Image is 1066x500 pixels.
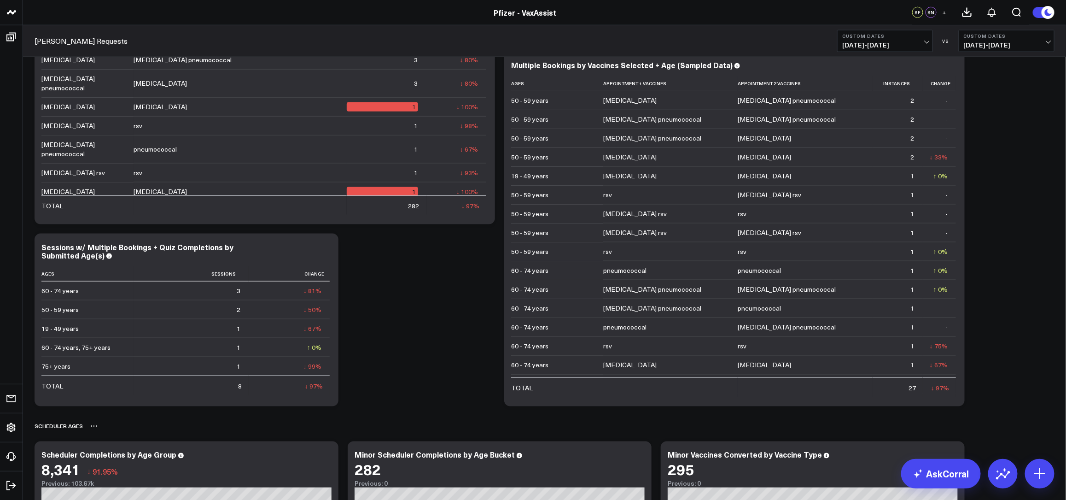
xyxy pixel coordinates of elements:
div: SF [912,7,923,18]
div: [MEDICAL_DATA] pneumococcal [603,285,701,294]
div: - [945,323,948,332]
div: Previous: 103.67k [41,480,332,488]
div: 1 [911,171,915,181]
div: ↓ 97% [461,201,479,211]
div: 282 [408,201,419,211]
div: ↓ 33% [930,153,948,162]
div: 3 [414,79,418,88]
div: ↓ 67% [460,145,478,154]
div: [MEDICAL_DATA] [738,153,791,162]
div: [MEDICAL_DATA] rsv [738,190,801,200]
div: [MEDICAL_DATA] [738,171,791,181]
div: [MEDICAL_DATA] [41,102,95,112]
div: 3 [414,55,418,65]
div: [MEDICAL_DATA] rsv [738,228,801,237]
div: TOTAL [41,382,63,391]
div: ↓ 80% [460,55,478,65]
div: 8 [238,382,242,391]
div: ↓ 100% [456,187,478,196]
div: - [945,190,948,200]
div: [MEDICAL_DATA] pneumococcal [603,134,701,143]
div: TOTAL [41,201,63,211]
span: [DATE] - [DATE] [842,41,928,49]
div: 1 [911,266,915,275]
div: 1 [911,341,915,351]
div: 2 [911,153,915,162]
div: 60 - 74 years [511,304,548,313]
th: Instances [873,76,923,91]
div: ↑ 0% [933,285,948,294]
div: [MEDICAL_DATA] [738,360,791,370]
div: pneumococcal [603,266,647,275]
div: ↓ 99% [303,362,321,371]
div: [MEDICAL_DATA] [603,360,657,370]
div: 60 - 74 years [41,286,79,295]
th: Ages [511,76,603,91]
div: Minor Scheduler Completions by Age Bucket [355,450,515,460]
b: Custom Dates [842,33,928,39]
div: [MEDICAL_DATA] [134,187,187,196]
div: ↓ 67% [930,360,948,370]
div: 60 - 74 years [511,323,548,332]
div: [MEDICAL_DATA] [603,153,657,162]
th: Change [249,266,330,282]
div: Previous: 0 [668,480,958,488]
b: Custom Dates [964,33,1049,39]
div: ↑ 0% [933,171,948,181]
div: - [945,304,948,313]
div: ↑ 0% [307,343,321,352]
div: pneumococcal [603,323,647,332]
div: - [945,96,948,105]
div: 75+ years [41,362,70,371]
div: 1 [911,209,915,218]
div: [MEDICAL_DATA] pneumococcal [41,140,125,159]
div: 19 - 49 years [41,324,79,333]
div: rsv [603,190,612,200]
div: rsv [603,247,612,256]
div: ↑ 0% [933,247,948,256]
span: [DATE] - [DATE] [964,41,1049,49]
div: Multiple Bookings by Vaccines Selected + Age (Sampled Data) [511,60,733,70]
div: 1 [237,324,240,333]
div: [MEDICAL_DATA] pneumococcal [134,55,232,65]
div: Scheduler Completions by Age Group [41,450,176,460]
div: [MEDICAL_DATA] [41,121,95,130]
div: 50 - 59 years [511,247,548,256]
div: 60 - 74 years [511,360,548,370]
div: rsv [603,341,612,351]
div: rsv [738,247,746,256]
div: 1 [911,247,915,256]
div: 1 [911,360,915,370]
div: 1 [414,121,418,130]
div: 50 - 59 years [41,305,79,314]
div: 295 [668,461,694,478]
div: ↑ 0% [933,266,948,275]
th: Appointment 2 Vaccines [738,76,872,91]
div: [MEDICAL_DATA] [603,96,657,105]
div: [MEDICAL_DATA] [738,134,791,143]
div: pneumococcal [738,304,781,313]
div: 60 - 74 years, 75+ years [41,343,111,352]
div: 27 [909,383,916,393]
div: rsv [134,121,142,130]
div: 1 [347,102,418,112]
div: [MEDICAL_DATA] [134,102,187,112]
div: 50 - 59 years [511,134,548,143]
div: 1 [414,145,418,154]
div: 50 - 59 years [511,190,548,200]
button: + [939,7,950,18]
div: [MEDICAL_DATA] rsv [603,209,667,218]
button: Custom Dates[DATE]-[DATE] [837,30,933,52]
div: [MEDICAL_DATA] pneumococcal [603,304,701,313]
div: [MEDICAL_DATA] pneumococcal [738,285,836,294]
div: 2 [237,305,240,314]
span: ↓ [87,466,91,478]
div: ↓ 50% [303,305,321,314]
div: 60 - 74 years [511,285,548,294]
div: - [945,209,948,218]
th: Ages [41,266,134,282]
div: Scheduler Ages [35,416,83,437]
div: [MEDICAL_DATA] [134,79,187,88]
div: rsv [134,168,142,177]
div: 50 - 59 years [511,153,548,162]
